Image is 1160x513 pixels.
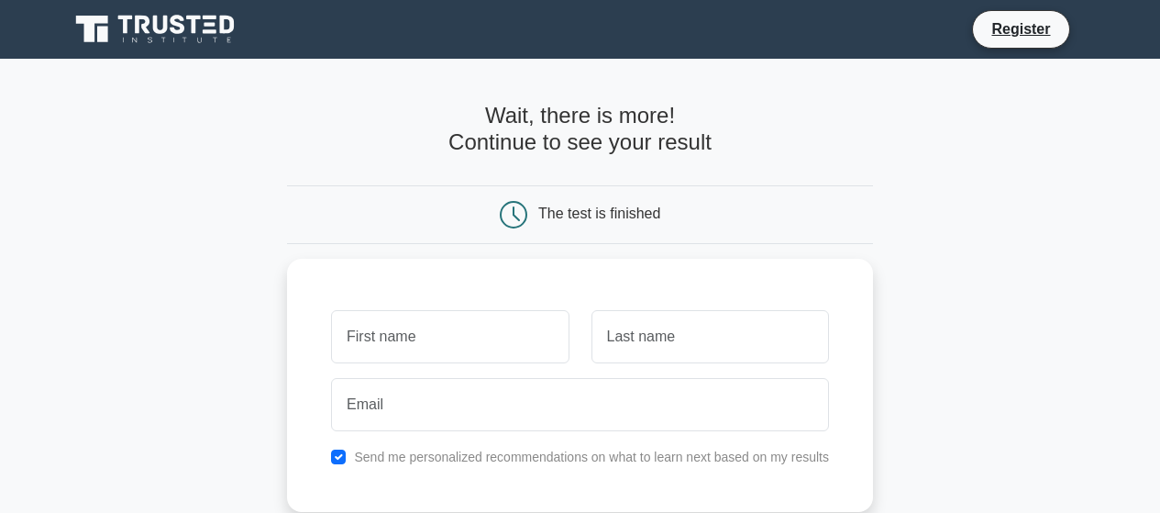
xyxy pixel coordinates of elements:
input: Email [331,378,829,431]
label: Send me personalized recommendations on what to learn next based on my results [354,450,829,464]
input: First name [331,310,569,363]
h4: Wait, there is more! Continue to see your result [287,103,873,156]
a: Register [980,17,1061,40]
div: The test is finished [538,206,660,221]
input: Last name [591,310,829,363]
